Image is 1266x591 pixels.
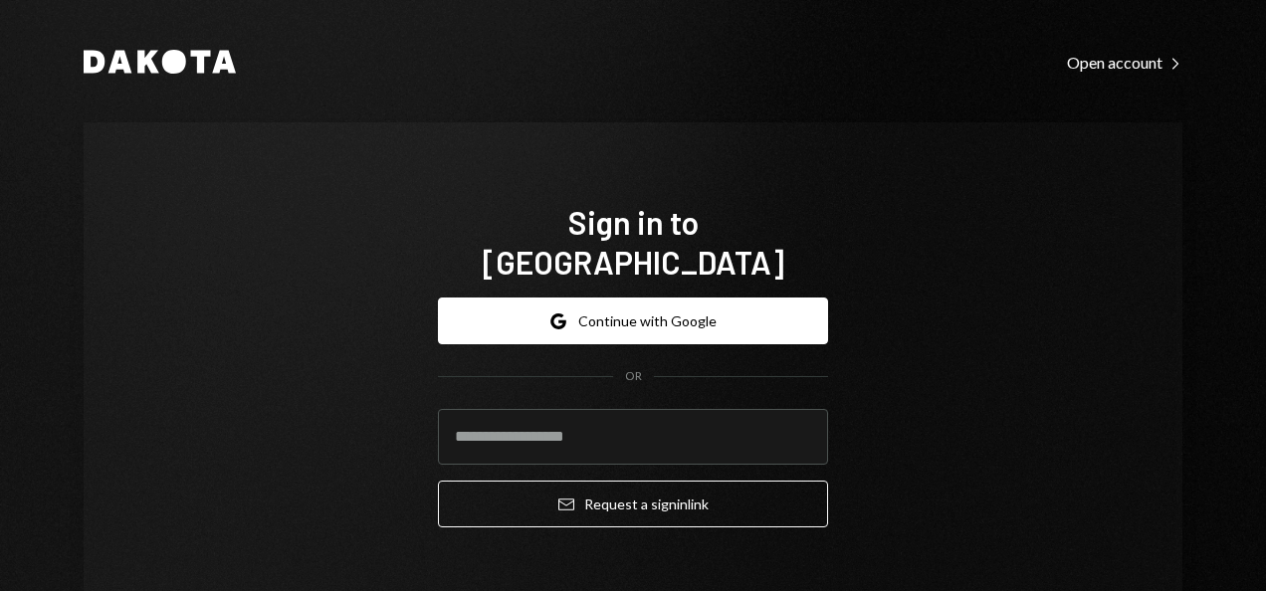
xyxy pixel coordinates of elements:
a: Open account [1067,51,1182,73]
div: Open account [1067,53,1182,73]
div: OR [625,368,642,385]
button: Request a signinlink [438,481,828,527]
button: Continue with Google [438,297,828,344]
h1: Sign in to [GEOGRAPHIC_DATA] [438,202,828,282]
